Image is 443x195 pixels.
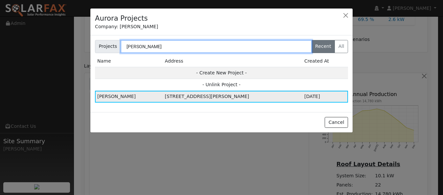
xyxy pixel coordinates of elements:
td: [PERSON_NAME] [95,91,163,103]
td: - Create New Project - [95,67,348,79]
td: Name [95,55,163,67]
td: [STREET_ADDRESS][PERSON_NAME] [163,91,302,103]
td: 5d [302,91,348,103]
button: Cancel [325,117,348,128]
label: Recent [312,40,335,53]
td: Address [163,55,302,67]
div: Company: [PERSON_NAME] [95,23,348,30]
td: - Unlink Project - [95,79,348,91]
td: Created At [302,55,348,67]
h4: Aurora Projects [95,13,148,24]
span: Projects [95,40,121,53]
label: All [335,40,348,53]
